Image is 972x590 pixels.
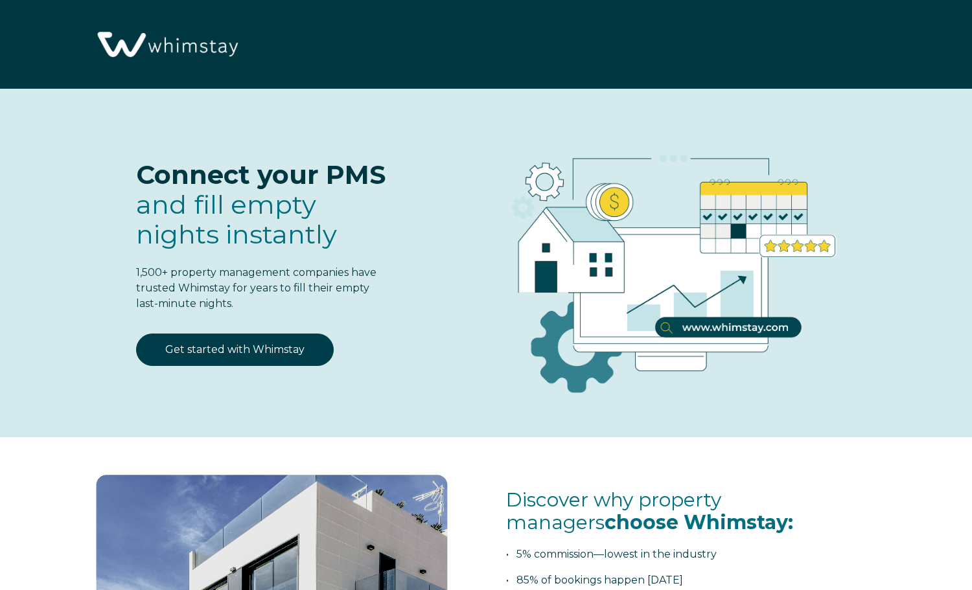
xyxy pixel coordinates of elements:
[136,188,337,250] span: fill empty nights instantly
[438,115,894,414] img: RBO Ilustrations-03
[506,574,683,586] span: • 85% of bookings happen [DATE]
[91,6,242,84] img: Whimstay Logo-02 1
[136,334,334,366] a: Get started with Whimstay
[136,159,386,190] span: Connect your PMS
[506,548,717,560] span: • 5% commission—lowest in the industry
[506,488,793,534] span: Discover why property managers
[605,510,793,534] span: choose Whimstay:
[136,188,337,250] span: and
[136,266,376,310] span: 1,500+ property management companies have trusted Whimstay for years to fill their empty last-min...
